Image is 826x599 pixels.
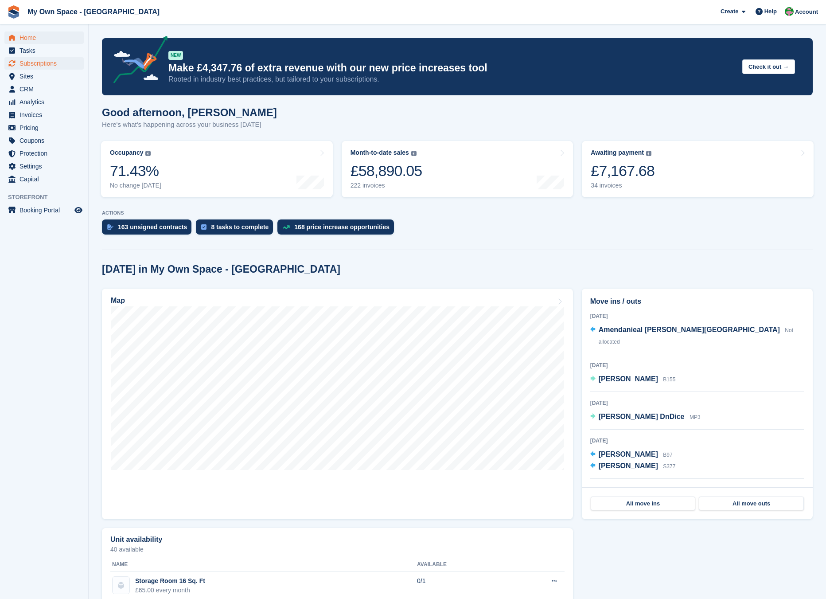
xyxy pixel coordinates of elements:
[113,577,129,594] img: blank-unit-type-icon-ffbac7b88ba66c5e286b0e438baccc4b9c83835d4c34f86887a83fc20ec27e7b.svg
[283,225,290,229] img: price_increase_opportunities-93ffe204e8149a01c8c9dc8f82e8f89637d9d84a8eef4429ea346261dce0b2c0.svg
[4,70,84,82] a: menu
[742,59,795,74] button: Check it out →
[4,31,84,44] a: menu
[351,149,409,157] div: Month-to-date sales
[582,141,814,197] a: Awaiting payment £7,167.68 34 invoices
[4,147,84,160] a: menu
[19,160,73,172] span: Settings
[73,205,84,215] a: Preview store
[599,413,685,420] span: [PERSON_NAME] DnDice
[102,106,277,118] h1: Good afternoon, [PERSON_NAME]
[19,109,73,121] span: Invoices
[699,497,804,511] a: All move outs
[110,149,143,157] div: Occupancy
[19,57,73,70] span: Subscriptions
[110,536,162,544] h2: Unit availability
[102,120,277,130] p: Here's what's happening across your business [DATE]
[351,182,422,189] div: 222 invoices
[646,151,651,156] img: icon-info-grey-7440780725fd019a000dd9b08b2336e03edf1995a4989e88bcd33f0948082b44.svg
[110,558,417,572] th: Name
[8,193,88,202] span: Storefront
[591,162,655,180] div: £7,167.68
[102,289,573,519] a: Map
[19,83,73,95] span: CRM
[19,31,73,44] span: Home
[599,375,658,383] span: [PERSON_NAME]
[590,325,804,348] a: Amendanieal [PERSON_NAME][GEOGRAPHIC_DATA] Not allocated
[342,141,573,197] a: Month-to-date sales £58,890.05 222 invoices
[106,36,168,86] img: price-adjustments-announcement-icon-8257ccfd72463d97f412b2fc003d46551f7dbcb40ab6d574587a9cd5c0d94...
[4,96,84,108] a: menu
[590,374,676,385] a: [PERSON_NAME] B155
[599,462,658,470] span: [PERSON_NAME]
[110,162,161,180] div: 71.43%
[19,147,73,160] span: Protection
[4,109,84,121] a: menu
[590,486,804,494] div: [DATE]
[590,361,804,369] div: [DATE]
[590,399,804,407] div: [DATE]
[795,8,818,16] span: Account
[4,160,84,172] a: menu
[764,7,777,16] span: Help
[663,376,675,383] span: B155
[110,546,565,552] p: 40 available
[19,70,73,82] span: Sites
[19,96,73,108] span: Analytics
[101,141,333,197] a: Occupancy 71.43% No change [DATE]
[591,149,644,157] div: Awaiting payment
[201,224,206,230] img: task-75834270c22a3079a89374b754ae025e5fb1db73e45f91037f5363f120a921f8.svg
[599,326,780,333] span: Amendanieal [PERSON_NAME][GEOGRAPHIC_DATA]
[4,57,84,70] a: menu
[277,219,398,239] a: 168 price increase opportunities
[590,461,676,472] a: [PERSON_NAME] S377
[591,182,655,189] div: 34 invoices
[211,223,269,231] div: 8 tasks to complete
[599,450,658,458] span: [PERSON_NAME]
[102,263,340,275] h2: [DATE] in My Own Space - [GEOGRAPHIC_DATA]
[168,62,735,74] p: Make £4,347.76 of extra revenue with our new price increases tool
[4,44,84,57] a: menu
[135,576,205,586] div: Storage Room 16 Sq. Ft
[24,4,163,19] a: My Own Space - [GEOGRAPHIC_DATA]
[19,44,73,57] span: Tasks
[351,162,422,180] div: £58,890.05
[785,7,794,16] img: Millie Webb
[690,414,701,420] span: MP3
[4,134,84,147] a: menu
[168,51,183,60] div: NEW
[4,173,84,185] a: menu
[591,497,696,511] a: All move ins
[107,224,113,230] img: contract_signature_icon-13c848040528278c33f63329250d36e43548de30e8caae1d1a13099fd9432cc5.svg
[590,411,701,423] a: [PERSON_NAME] DnDice MP3
[110,182,161,189] div: No change [DATE]
[196,219,277,239] a: 8 tasks to complete
[590,437,804,445] div: [DATE]
[168,74,735,84] p: Rooted in industry best practices, but tailored to your subscriptions.
[590,296,804,307] h2: Move ins / outs
[663,452,672,458] span: B97
[135,586,205,595] div: £65.00 every month
[4,121,84,134] a: menu
[102,210,813,216] p: ACTIONS
[590,312,804,320] div: [DATE]
[111,297,125,305] h2: Map
[19,121,73,134] span: Pricing
[145,151,151,156] img: icon-info-grey-7440780725fd019a000dd9b08b2336e03edf1995a4989e88bcd33f0948082b44.svg
[7,5,20,19] img: stora-icon-8386f47178a22dfd0bd8f6a31ec36ba5ce8667c1dd55bd0f319d3a0aa187defe.svg
[4,83,84,95] a: menu
[118,223,187,231] div: 163 unsigned contracts
[417,558,507,572] th: Available
[19,204,73,216] span: Booking Portal
[411,151,417,156] img: icon-info-grey-7440780725fd019a000dd9b08b2336e03edf1995a4989e88bcd33f0948082b44.svg
[19,173,73,185] span: Capital
[102,219,196,239] a: 163 unsigned contracts
[294,223,390,231] div: 168 price increase opportunities
[4,204,84,216] a: menu
[663,463,675,470] span: S377
[721,7,738,16] span: Create
[19,134,73,147] span: Coupons
[590,449,673,461] a: [PERSON_NAME] B97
